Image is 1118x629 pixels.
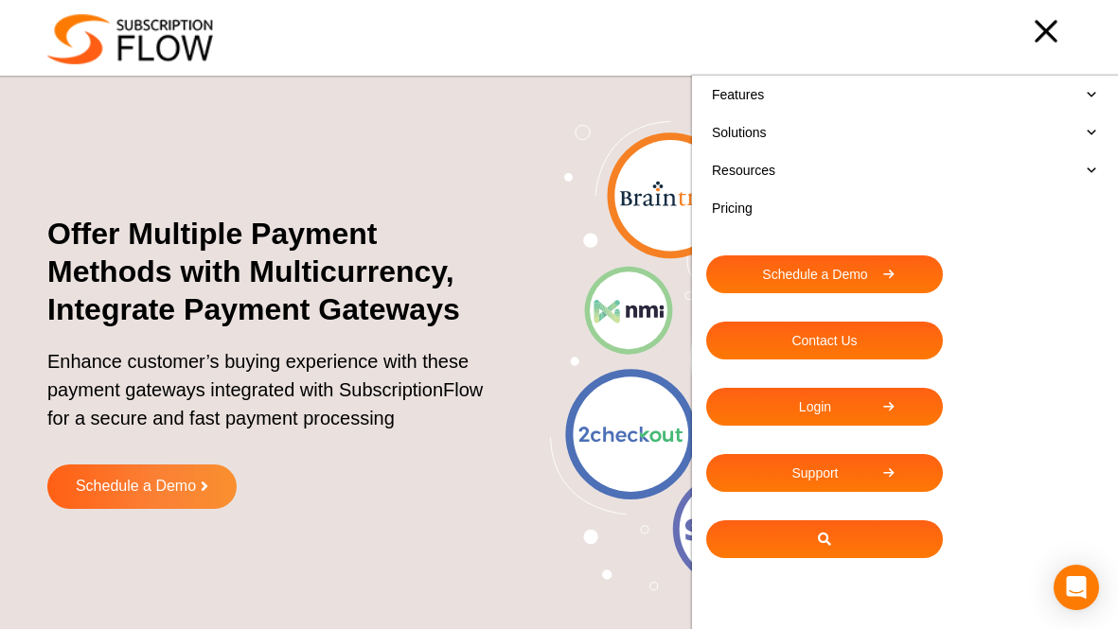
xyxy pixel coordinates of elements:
a: Support [706,454,943,492]
a: Solutions [706,114,1104,151]
div: Open Intercom Messenger [1054,565,1099,610]
a: Features [706,76,1104,114]
a: Login [706,388,943,426]
a: Contact Us [706,322,943,359]
a: Schedule a Demo [706,255,943,293]
a: Pricing [706,189,1104,227]
a: Resources [706,151,1104,189]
